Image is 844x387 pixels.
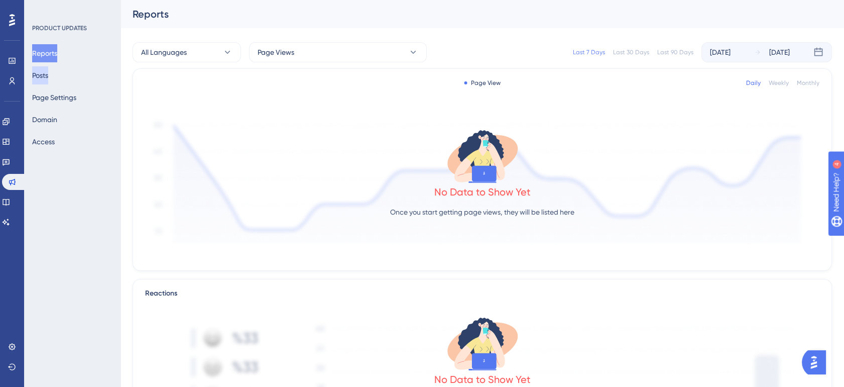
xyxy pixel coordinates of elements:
[32,133,55,151] button: Access
[32,111,57,129] button: Domain
[434,372,531,386] div: No Data to Show Yet
[32,88,76,107] button: Page Settings
[657,48,693,56] div: Last 90 Days
[613,48,649,56] div: Last 30 Days
[769,46,790,58] div: [DATE]
[141,46,187,58] span: All Languages
[797,79,819,87] div: Monthly
[769,79,789,87] div: Weekly
[145,287,819,300] div: Reactions
[133,7,807,21] div: Reports
[133,42,241,62] button: All Languages
[32,24,87,32] div: PRODUCT UPDATES
[258,46,294,58] span: Page Views
[249,42,427,62] button: Page Views
[573,48,605,56] div: Last 7 Days
[32,44,57,62] button: Reports
[746,79,761,87] div: Daily
[464,79,501,87] div: Page View
[70,5,73,13] div: 4
[710,46,731,58] div: [DATE]
[32,66,48,84] button: Posts
[802,347,832,377] iframe: UserGuiding AI Assistant Launcher
[390,206,574,218] p: Once you start getting page views, they will be listed here
[434,185,531,199] div: No Data to Show Yet
[24,3,63,15] span: Need Help?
